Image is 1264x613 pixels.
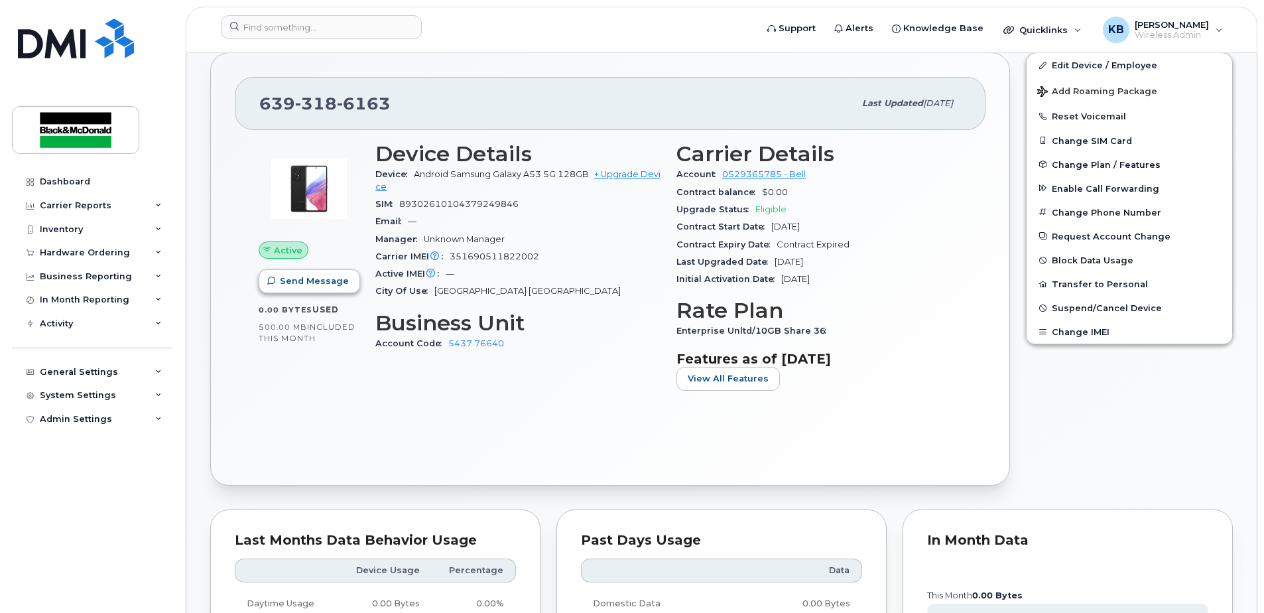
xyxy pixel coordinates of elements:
span: Email [375,216,408,226]
button: Request Account Change [1027,224,1232,248]
span: Contract balance [676,187,762,197]
a: Edit Device / Employee [1027,53,1232,77]
th: Device Usage [338,559,432,582]
span: Contract Start Date [676,222,771,232]
a: Alerts [825,15,883,42]
span: 89302610104379249846 [399,199,519,209]
span: 6163 [337,94,391,113]
span: Upgrade Status [676,204,755,214]
span: Quicklinks [1019,25,1068,35]
span: Last updated [862,98,923,108]
text: this month [926,590,1023,600]
span: [DATE] [771,222,800,232]
span: Add Roaming Package [1037,86,1157,99]
div: Last Months Data Behavior Usage [235,534,516,547]
span: 0.00 Bytes [259,305,312,314]
span: SIM [375,199,399,209]
div: In Month Data [927,534,1208,547]
span: included this month [259,322,355,344]
span: 351690511822002 [450,251,539,261]
span: Unknown Manager [424,234,505,244]
tspan: 0.00 Bytes [972,590,1023,600]
span: $0.00 [762,187,788,197]
span: City Of Use [375,286,434,296]
h3: Rate Plan [676,299,962,322]
a: 0529365785 - Bell [722,169,806,179]
button: Change Plan / Features [1027,153,1232,176]
span: 318 [295,94,337,113]
span: Send Message [280,275,349,287]
span: [DATE] [775,257,803,267]
div: Past Days Usage [581,534,862,547]
h3: Carrier Details [676,142,962,166]
a: Knowledge Base [883,15,993,42]
span: — [446,269,454,279]
a: Support [758,15,825,42]
h3: Business Unit [375,311,661,335]
span: View All Features [688,372,769,385]
span: 639 [259,94,391,113]
span: [PERSON_NAME] [1135,19,1209,30]
span: 500.00 MB [259,322,307,332]
span: Active IMEI [375,269,446,279]
span: Android Samsung Galaxy A53 5G 128GB [414,169,589,179]
span: Last Upgraded Date [676,257,775,267]
span: Change Plan / Features [1052,159,1161,169]
span: [GEOGRAPHIC_DATA] [GEOGRAPHIC_DATA] [434,286,621,296]
span: Suspend/Cancel Device [1052,303,1162,313]
span: Wireless Admin [1135,30,1209,40]
span: Initial Activation Date [676,274,781,284]
a: + Upgrade Device [375,169,661,191]
button: Block Data Usage [1027,248,1232,272]
button: View All Features [676,367,780,391]
span: Alerts [846,22,873,35]
span: Account [676,169,722,179]
span: Device [375,169,414,179]
button: Reset Voicemail [1027,104,1232,128]
h3: Features as of [DATE] [676,351,962,367]
button: Suspend/Cancel Device [1027,296,1232,320]
button: Transfer to Personal [1027,272,1232,296]
span: Enterprise Unltd/10GB Share 36 [676,326,833,336]
span: Contract Expiry Date [676,239,777,249]
span: KB [1108,22,1124,38]
button: Change Phone Number [1027,200,1232,224]
h3: Device Details [375,142,661,166]
span: Carrier IMEI [375,251,450,261]
span: Contract Expired [777,239,850,249]
button: Change SIM Card [1027,129,1232,153]
span: Eligible [755,204,787,214]
span: Enable Call Forwarding [1052,183,1159,193]
th: Data [735,559,862,582]
span: Knowledge Base [903,22,983,35]
th: Percentage [432,559,516,582]
span: Account Code [375,338,448,348]
button: Change IMEI [1027,320,1232,344]
span: — [408,216,416,226]
button: Enable Call Forwarding [1027,176,1232,200]
span: Support [779,22,816,35]
div: Kayleen Bakke [1094,17,1232,43]
div: Quicklinks [994,17,1091,43]
span: [DATE] [781,274,810,284]
span: Active [274,244,302,257]
input: Find something... [221,15,422,39]
span: [DATE] [923,98,953,108]
button: Send Message [259,269,360,293]
a: 5437.76640 [448,338,504,348]
span: Manager [375,234,424,244]
button: Add Roaming Package [1027,77,1232,104]
span: used [312,305,339,314]
img: image20231002-3703462-kjv75p.jpeg [269,149,349,228]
